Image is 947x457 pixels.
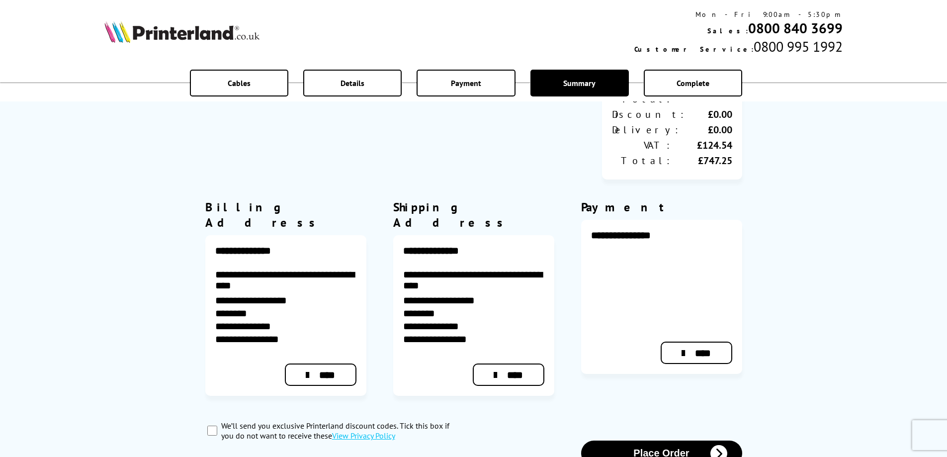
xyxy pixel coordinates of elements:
[686,108,732,121] div: £0.00
[672,139,732,152] div: £124.54
[672,154,732,167] div: £747.25
[754,37,843,56] span: 0800 995 1992
[612,108,686,121] div: Discount:
[681,123,732,136] div: £0.00
[205,199,366,230] div: Billing Address
[228,78,251,88] span: Cables
[341,78,364,88] span: Details
[104,21,259,43] img: Printerland Logo
[451,78,481,88] span: Payment
[563,78,596,88] span: Summary
[634,45,754,54] span: Customer Service:
[634,10,843,19] div: Mon - Fri 9:00am - 5:30pm
[748,19,843,37] a: 0800 840 3699
[581,199,742,215] div: Payment
[612,154,672,167] div: Total:
[332,431,395,441] a: modal_privacy
[677,78,709,88] span: Complete
[707,26,748,35] span: Sales:
[221,421,463,441] label: We’ll send you exclusive Printerland discount codes. Tick this box if you do not want to receive ...
[393,199,554,230] div: Shipping Address
[612,123,681,136] div: Delivery:
[612,139,672,152] div: VAT:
